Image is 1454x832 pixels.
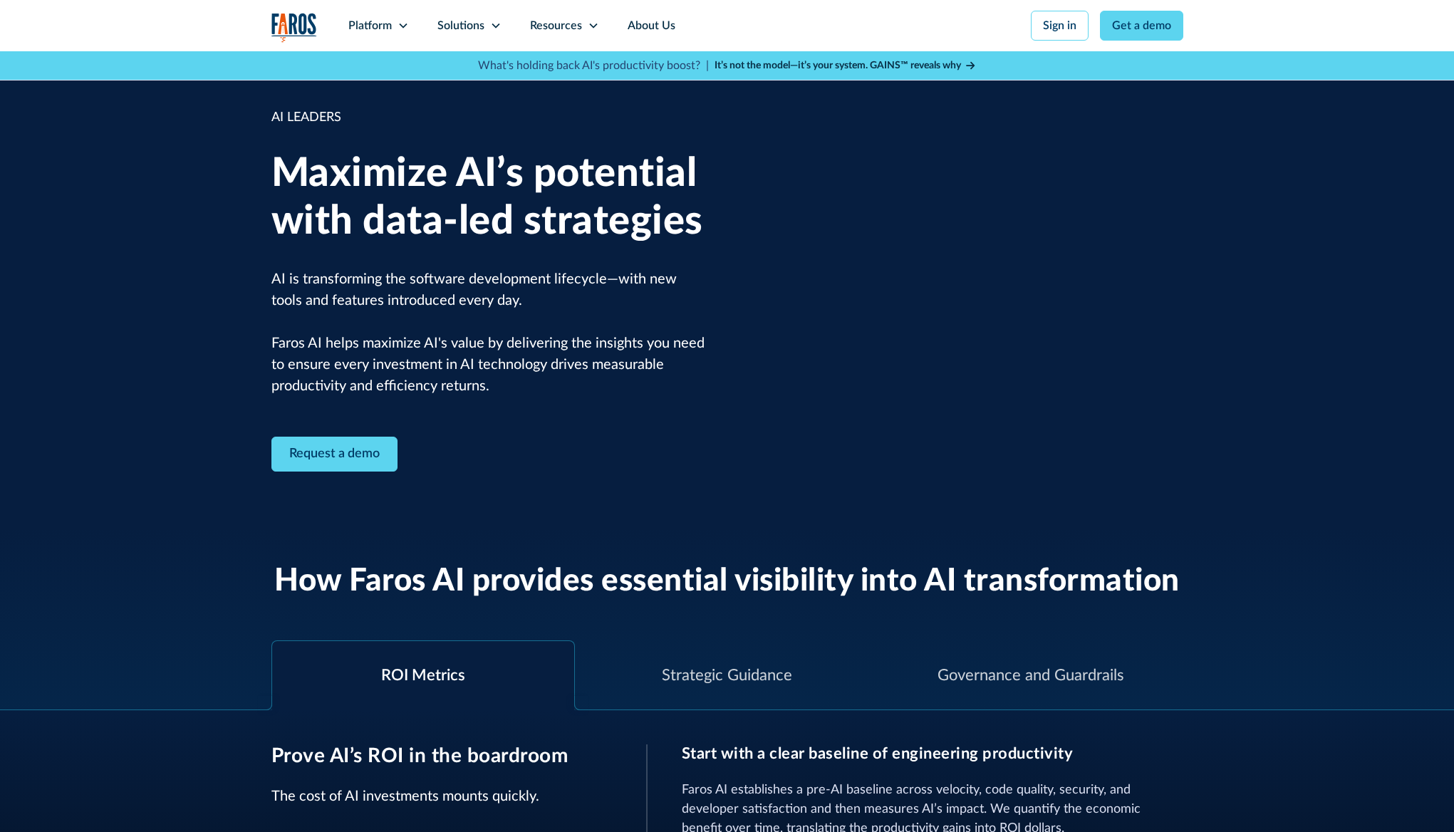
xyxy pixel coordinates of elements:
[348,17,392,34] div: Platform
[274,563,1180,600] h2: How Faros AI provides essential visibility into AI transformation
[271,13,317,42] img: Logo of the analytics and reporting company Faros.
[662,664,792,687] div: Strategic Guidance
[1031,11,1089,41] a: Sign in
[271,744,612,769] h3: Prove AI’s ROI in the boardroom
[381,664,465,687] div: ROI Metrics
[271,150,706,246] h1: Maximize AI’s potential with data-led strategies
[938,664,1124,687] div: Governance and Guardrails
[271,13,317,42] a: home
[271,437,398,472] a: Contact Modal
[682,744,1183,763] h3: Start with a clear baseline of engineering productivity
[1100,11,1183,41] a: Get a demo
[271,269,706,397] p: AI is transforming the software development lifecycle—with new tools and features introduced ever...
[478,57,709,74] p: What's holding back AI's productivity boost? |
[715,58,977,73] a: It’s not the model—it’s your system. GAINS™ reveals why
[715,61,961,71] strong: It’s not the model—it’s your system. GAINS™ reveals why
[530,17,582,34] div: Resources
[437,17,484,34] div: Solutions
[271,108,706,128] div: AI LEADERS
